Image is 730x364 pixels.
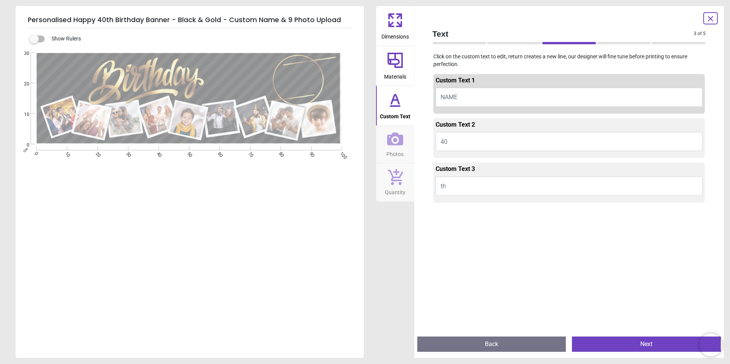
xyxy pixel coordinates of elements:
[572,337,721,352] button: Next
[376,126,414,163] button: Photos
[386,147,404,158] span: Photos
[15,50,29,57] span: 30
[436,77,475,84] span: Custom Text 1
[694,31,706,37] span: 3 of 5
[436,88,703,107] button: NAME
[15,81,29,87] span: 20
[441,138,447,145] span: 40
[384,69,406,81] span: Materials
[436,177,703,196] button: th
[441,182,446,190] span: th
[28,12,352,28] h5: Personalised Happy 40th Birthday Banner - Black & Gold - Custom Name & 9 Photo Upload
[376,86,414,126] button: Custom Text
[376,46,414,86] button: Materials
[376,6,414,46] button: Dimensions
[34,34,364,43] div: Show Rulers
[380,109,410,121] span: Custom Text
[376,163,414,201] button: Quantity
[385,185,405,196] span: Quantity
[436,132,703,151] button: 40
[417,337,566,352] button: Back
[441,93,457,101] span: NAME
[436,121,475,128] span: Custom Text 2
[426,53,712,68] p: Click on the custom text to edit, return creates a new line, our designer will fine tune before p...
[433,28,694,39] span: Text
[15,142,29,148] span: 0
[15,111,29,118] span: 10
[381,29,409,41] span: Dimensions
[436,165,475,172] span: Custom Text 3
[699,333,722,356] iframe: Brevo live chat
